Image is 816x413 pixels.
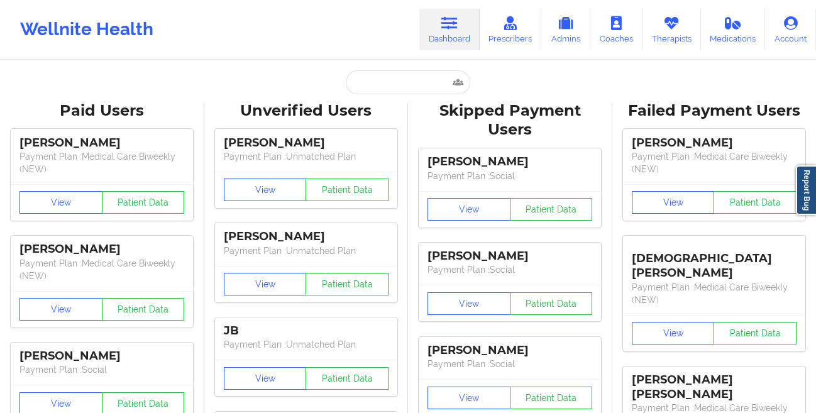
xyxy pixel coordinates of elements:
button: View [19,191,102,214]
a: Account [765,9,816,50]
p: Payment Plan : Medical Care Biweekly (NEW) [632,281,797,306]
a: Therapists [642,9,701,50]
p: Payment Plan : Medical Care Biweekly (NEW) [19,257,184,282]
button: View [427,198,510,221]
div: [PERSON_NAME] [19,242,184,256]
button: View [632,191,715,214]
p: Payment Plan : Unmatched Plan [224,245,389,257]
button: View [224,367,307,390]
button: Patient Data [510,292,593,315]
button: View [224,179,307,201]
a: Medications [701,9,766,50]
p: Payment Plan : Medical Care Biweekly (NEW) [632,150,797,175]
div: [PERSON_NAME] [19,349,184,363]
a: Dashboard [419,9,480,50]
p: Payment Plan : Social [427,358,592,370]
button: Patient Data [714,322,797,344]
div: Paid Users [9,101,196,121]
a: Coaches [590,9,642,50]
button: Patient Data [306,367,389,390]
div: [PERSON_NAME] [PERSON_NAME] [632,373,797,402]
p: Payment Plan : Unmatched Plan [224,150,389,163]
button: View [427,387,510,409]
p: Payment Plan : Social [427,170,592,182]
p: Payment Plan : Social [427,263,592,276]
p: Payment Plan : Social [19,363,184,376]
button: View [19,298,102,321]
div: Unverified Users [213,101,400,121]
button: View [632,322,715,344]
button: View [224,273,307,295]
div: [PERSON_NAME] [632,136,797,150]
button: Patient Data [102,191,185,214]
div: JB [224,324,389,338]
div: [PERSON_NAME] [224,136,389,150]
button: Patient Data [510,198,593,221]
div: Failed Payment Users [621,101,808,121]
div: [PERSON_NAME] [224,229,389,244]
div: [PERSON_NAME] [427,249,592,263]
p: Payment Plan : Unmatched Plan [224,338,389,351]
button: Patient Data [102,298,185,321]
div: [DEMOGRAPHIC_DATA][PERSON_NAME] [632,242,797,280]
div: [PERSON_NAME] [427,155,592,169]
div: [PERSON_NAME] [427,343,592,358]
button: Patient Data [714,191,797,214]
a: Report Bug [796,165,816,215]
button: Patient Data [306,273,389,295]
p: Payment Plan : Medical Care Biweekly (NEW) [19,150,184,175]
a: Prescribers [480,9,542,50]
button: Patient Data [306,179,389,201]
button: View [427,292,510,315]
a: Admins [541,9,590,50]
div: Skipped Payment Users [417,101,604,140]
div: [PERSON_NAME] [19,136,184,150]
button: Patient Data [510,387,593,409]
